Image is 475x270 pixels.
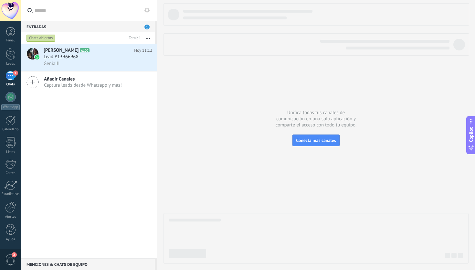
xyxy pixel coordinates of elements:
div: Entradas [21,21,155,32]
span: 1 [13,70,18,76]
div: Ayuda [1,237,20,242]
div: Chats abiertos [26,34,55,42]
div: Correo [1,171,20,175]
img: icon [35,55,39,59]
span: Captura leads desde Whatsapp y más! [44,82,122,88]
a: avataricon[PERSON_NAME]A100Hoy 11:12Lead #13966968Genialll [21,44,157,71]
span: Añadir Canales [44,76,122,82]
div: Listas [1,150,20,154]
div: Menciones & Chats de equipo [21,258,155,270]
div: Total: 1 [126,35,141,41]
div: WhatsApp [1,104,20,110]
button: Conecta más canales [292,135,339,146]
button: Más [141,32,155,44]
div: Leads [1,62,20,66]
span: Hoy 11:12 [134,47,152,54]
div: Estadísticas [1,192,20,196]
div: Ajustes [1,215,20,219]
span: 1 [144,25,150,29]
span: Copilot [468,127,474,142]
span: 2 [12,252,17,257]
span: A100 [80,48,89,52]
span: Conecta más canales [296,137,336,143]
span: Lead #13966968 [44,54,79,60]
span: [PERSON_NAME] [44,47,79,54]
div: Chats [1,82,20,87]
div: Calendario [1,127,20,132]
span: Genialll [44,60,60,67]
div: Panel [1,38,20,43]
